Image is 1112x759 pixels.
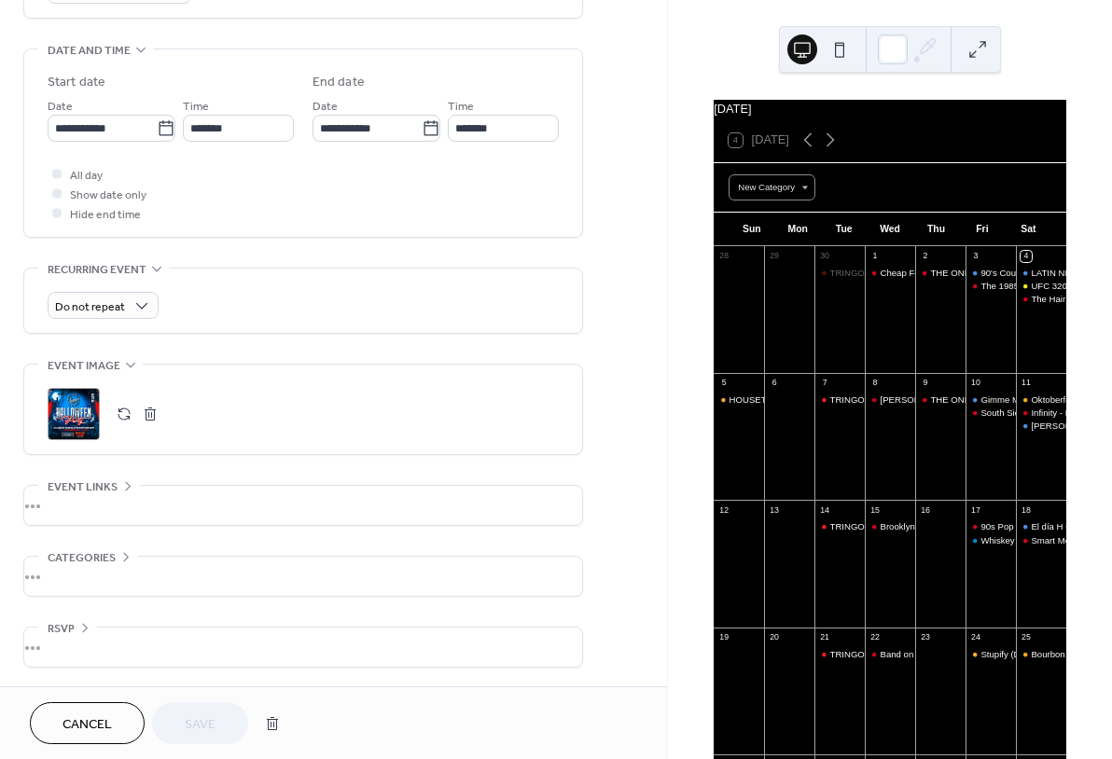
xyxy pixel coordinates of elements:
[865,648,915,660] div: Band on the Run (Paul McCartney Tribute) - FRONT STAGE
[714,100,1066,117] div: [DATE]
[63,715,112,735] span: Cancel
[869,251,881,262] div: 1
[730,393,917,406] div: HOUSETOBER FEST - Daytime Music Festival
[869,504,881,516] div: 15
[814,267,865,279] div: TRINGO [Trivia & Bingo]
[814,393,865,406] div: TRINGO [Trivia & Bingo]
[24,628,582,667] div: •••
[966,393,1016,406] div: Gimme More: The Britney Experience - PERFORMANCE HALL
[48,356,120,376] span: Event image
[819,251,830,262] div: 30
[1021,504,1032,516] div: 18
[48,97,73,117] span: Date
[830,267,928,279] div: TRINGO [Trivia & Bingo]
[1016,280,1066,292] div: UFC 320
[865,520,915,532] div: Brooklyn Charmers (Steely Dan Tribute) - FRONT STAGE
[30,702,145,744] button: Cancel
[920,378,931,389] div: 9
[769,631,780,642] div: 20
[55,297,125,318] span: Do not repeat
[1016,267,1066,279] div: LATIN NIGHT - PERFORMANCE HALL
[1016,293,1066,305] div: The Hair Band Night - FRONT STAGE
[48,41,131,61] span: Date and time
[718,504,730,516] div: 12
[70,166,103,186] span: All day
[769,378,780,389] div: 6
[1016,520,1066,532] div: El día H • 2025
[970,504,981,516] div: 17
[1021,378,1032,389] div: 11
[183,97,209,117] span: Time
[819,378,830,389] div: 7
[714,393,764,406] div: HOUSETOBER FEST - Daytime Music Festival
[830,393,928,406] div: TRINGO [Trivia & Bingo]
[1016,393,1066,406] div: Oktoberfest Celebration with The Bratwurst Brothers - BEER GARDEN
[980,280,1089,292] div: The 1985 - FRONT STAGE
[966,520,1016,532] div: 90s Pop Nation - FRONT STAGE
[915,267,966,279] div: THE ONE: Season 15 - WEEK 1 - First Impression Week
[718,251,730,262] div: 28
[1006,213,1051,246] div: Sat
[865,393,915,406] div: Petty Kings (Tom Petty Tribute) - FRONT STAGE
[718,378,730,389] div: 5
[819,504,830,516] div: 14
[70,205,141,225] span: Hide end time
[24,557,582,596] div: •••
[970,251,981,262] div: 3
[24,486,582,525] div: •••
[1016,648,1066,660] div: Bourbon Street's Massive Halloween Party | Presented by Haunted House Chicago & Midnight Terror
[966,280,1016,292] div: The 1985 - FRONT STAGE
[718,631,730,642] div: 19
[1031,520,1091,532] div: El día H • 2025
[48,619,75,639] span: RSVP
[814,520,865,532] div: TRINGO [Trivia & Bingo]
[775,213,821,246] div: Mon
[819,631,830,642] div: 21
[729,213,774,246] div: Sun
[920,504,931,516] div: 16
[959,213,1005,246] div: Fri
[1016,420,1066,432] div: Sarah's Place: A Zach Bryan & Noah Kahan Tribute - PERFORMANCE HALL
[448,97,474,117] span: Time
[821,213,867,246] div: Tue
[966,648,1016,660] div: Stupify (Disturbed), Voodoo (Godsmack) & Sound of Madness (Shinedown) at Bourbon Street
[970,631,981,642] div: 24
[48,477,118,497] span: Event links
[966,267,1016,279] div: 90's Country Night w/ South City Revival - PERFORMANCE HALL
[920,251,931,262] div: 2
[48,73,105,92] div: Start date
[913,213,959,246] div: Thu
[830,648,928,660] div: TRINGO [Trivia & Bingo]
[70,186,146,205] span: Show date only
[1021,251,1032,262] div: 4
[1016,534,1066,546] div: Smart Mouth - 2000s Tribute Band - FRONT STAGE
[48,260,146,280] span: Recurring event
[920,631,931,642] div: 23
[915,393,966,406] div: THE ONE: Season 15 - WEEK 2 - 80s/90s Pop
[48,388,100,440] div: ;
[313,97,338,117] span: Date
[865,267,915,279] div: Cheap Foreign Cars (Cheap Trick, The Cars & Foreigner) - FRONT STAGE
[1016,407,1066,419] div: Infinity - FRONT STAGE
[980,520,1112,532] div: 90s Pop Nation - FRONT STAGE
[1031,280,1066,292] div: UFC 320
[1021,631,1032,642] div: 25
[966,407,1016,419] div: South Side Hooligans - FRONT STAGE
[869,378,881,389] div: 8
[769,504,780,516] div: 13
[313,73,365,92] div: End date
[867,213,912,246] div: Wed
[814,648,865,660] div: TRINGO [Trivia & Bingo]
[869,631,881,642] div: 22
[48,548,116,568] span: Categories
[830,520,928,532] div: TRINGO [Trivia & Bingo]
[970,378,981,389] div: 10
[966,534,1016,546] div: Whiskey Friends “The Morgan Wallen Experience“ - PERFORMANCE HALL
[769,251,780,262] div: 29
